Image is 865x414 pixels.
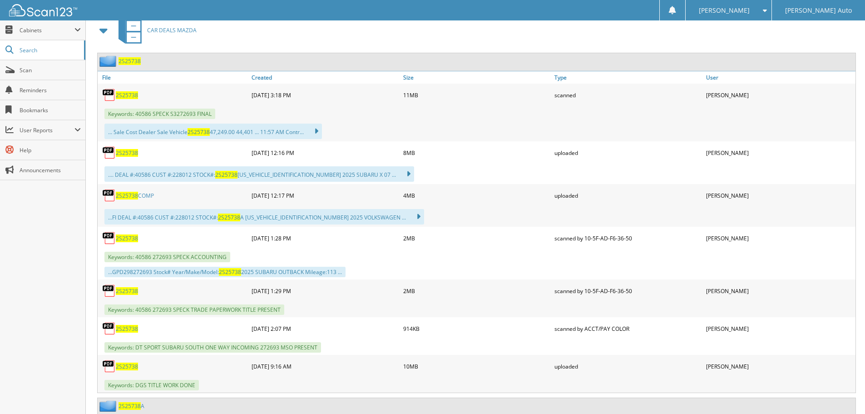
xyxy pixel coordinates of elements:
[401,186,553,205] div: 4MB
[704,229,855,247] div: [PERSON_NAME]
[104,109,215,119] span: Keywords: 40586 SPECK S3272693 FINAL
[98,71,249,84] a: File
[102,88,116,102] img: PDF.png
[104,380,199,390] span: Keywords: DGS TITLE WORK DONE
[249,357,401,375] div: [DATE] 9:16 AM
[401,86,553,104] div: 11MB
[552,282,704,300] div: scanned by 10-5F-AD-F6-36-50
[218,214,240,221] span: 2S25738
[102,284,116,298] img: PDF.png
[116,91,138,99] a: 2S25738
[249,319,401,338] div: [DATE] 2:07 PM
[704,282,855,300] div: [PERSON_NAME]
[20,26,74,34] span: Cabinets
[20,126,74,134] span: User Reports
[401,71,553,84] a: Size
[552,319,704,338] div: scanned by ACCT/PAY COLOR
[104,166,414,182] div: .... DEAL #:40586 CUST #:228012 STOCK#: [US_VEHICLE_IDENTIFICATION_NUMBER] 2025 SUBARU X 07 ...
[102,322,116,335] img: PDF.png
[552,186,704,205] div: uploaded
[704,71,855,84] a: User
[401,229,553,247] div: 2MB
[552,144,704,162] div: uploaded
[104,342,321,353] span: Keywords: DT SPORT SUBARU SOUTH ONE WAY INCOMING 272693 MSO PRESENT
[219,268,241,276] span: 2S25738
[102,359,116,373] img: PDF.png
[116,287,138,295] a: 2S25738
[119,402,141,410] span: 2S25738
[401,282,553,300] div: 2MB
[102,146,116,160] img: PDF.png
[552,229,704,247] div: scanned by 10-5F-AD-F6-36-50
[116,363,138,370] a: 2S25738
[113,12,197,48] a: CAR DEALS MAZDA
[704,186,855,205] div: [PERSON_NAME]
[147,26,197,34] span: CAR DEALS MAZDA
[20,46,79,54] span: Search
[119,402,144,410] a: 2S25738A
[20,66,81,74] span: Scan
[188,128,210,136] span: 2S25738
[104,124,322,139] div: ... Sale Cost Dealer Sale Vehicle 47,249.00 44,401 ... 11:57 AM Contr...
[704,86,855,104] div: [PERSON_NAME]
[249,144,401,162] div: [DATE] 12:16 PM
[20,106,81,114] span: Bookmarks
[20,166,81,174] span: Announcements
[215,171,237,179] span: 2S25738
[104,304,284,315] span: Keywords: 40586 272693 SPECK TRADE PAPERWORK TITLE PRESENT
[704,357,855,375] div: [PERSON_NAME]
[401,144,553,162] div: 8MB
[116,192,154,200] a: 2S25738COMP
[401,357,553,375] div: 10MB
[9,4,77,16] img: scan123-logo-white.svg
[249,86,401,104] div: [DATE] 3:18 PM
[820,370,865,414] iframe: Chat Widget
[116,325,138,333] a: 2S25738
[249,282,401,300] div: [DATE] 1:29 PM
[99,400,119,412] img: folder2.png
[785,8,852,13] span: [PERSON_NAME] Auto
[552,357,704,375] div: uploaded
[704,319,855,338] div: [PERSON_NAME]
[116,234,138,242] a: 2S25738
[104,209,424,224] div: ...FI DEAL #:40586 CUST #:228012 STOCK#: A [US_VEHICLE_IDENTIFICATION_NUMBER] 2025 VOLKSWAGEN ...
[119,57,141,65] a: 2S25738
[102,231,116,245] img: PDF.png
[99,55,119,67] img: folder2.png
[116,192,138,200] span: 2S25738
[249,71,401,84] a: Created
[401,319,553,338] div: 914KB
[20,146,81,154] span: Help
[20,86,81,94] span: Reminders
[249,229,401,247] div: [DATE] 1:28 PM
[249,186,401,205] div: [DATE] 12:17 PM
[104,252,230,262] span: Keywords: 40586 272693 SPECK ACCOUNTING
[552,71,704,84] a: Type
[102,189,116,202] img: PDF.png
[104,267,346,277] div: ...GPD298272693 Stock# Year/Make/Model: 2025 SUBARU OUTBACK Mileage:113 ...
[116,149,138,157] a: 2S25738
[704,144,855,162] div: [PERSON_NAME]
[699,8,750,13] span: [PERSON_NAME]
[552,86,704,104] div: scanned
